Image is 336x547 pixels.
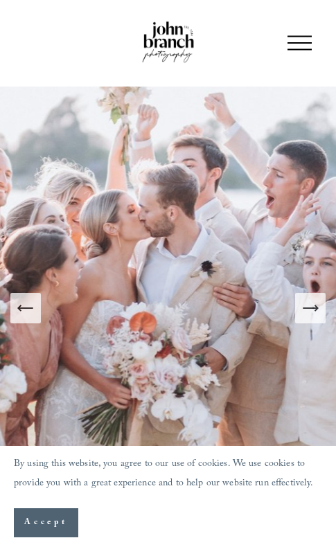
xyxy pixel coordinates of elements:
img: John Branch IV Photography [141,20,195,65]
button: Accept [14,508,78,537]
p: By using this website, you agree to our use of cookies. We use cookies to provide you with a grea... [14,456,322,494]
button: Previous Slide [10,293,41,323]
span: Accept [24,516,68,530]
button: Next Slide [295,293,326,323]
